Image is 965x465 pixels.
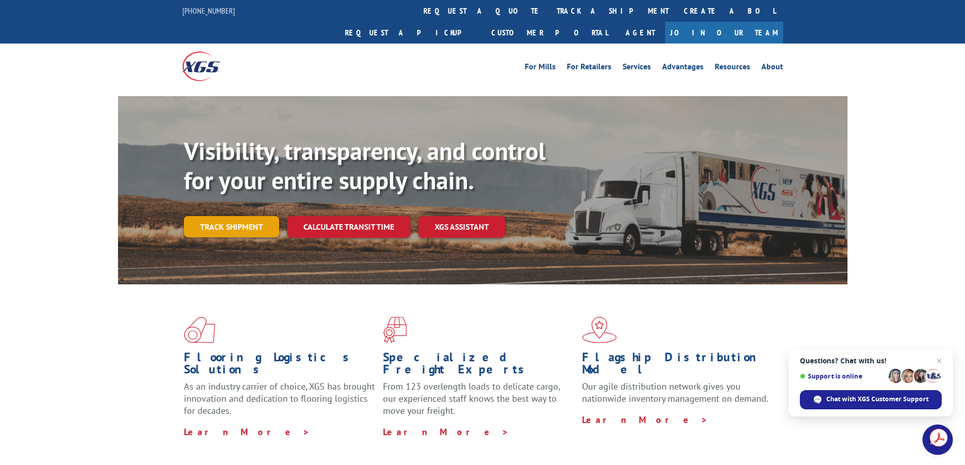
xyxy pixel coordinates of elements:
[184,135,546,196] b: Visibility, transparency, and control for your entire supply chain.
[383,426,509,438] a: Learn More >
[525,63,556,74] a: For Mills
[484,22,615,44] a: Customer Portal
[184,381,375,416] span: As an industry carrier of choice, XGS has brought innovation and dedication to flooring logistics...
[287,216,410,238] a: Calculate transit time
[184,351,375,381] h1: Flooring Logistics Solutions
[567,63,611,74] a: For Retailers
[418,216,505,238] a: XGS ASSISTANT
[182,6,235,16] a: [PHONE_NUMBER]
[933,355,945,367] span: Close chat
[922,425,953,455] div: Open chat
[826,395,929,404] span: Chat with XGS Customer Support
[184,317,215,343] img: xgs-icon-total-supply-chain-intelligence-red
[582,414,708,426] a: Learn More >
[715,63,750,74] a: Resources
[665,22,783,44] a: Join Our Team
[761,63,783,74] a: About
[800,357,942,365] span: Questions? Chat with us!
[582,381,768,404] span: Our agile distribution network gives you nationwide inventory management on demand.
[615,22,665,44] a: Agent
[383,317,407,343] img: xgs-icon-focused-on-flooring-red
[582,317,617,343] img: xgs-icon-flagship-distribution-model-red
[337,22,484,44] a: Request a pickup
[623,63,651,74] a: Services
[383,381,574,426] p: From 123 overlength loads to delicate cargo, our experienced staff knows the best way to move you...
[184,426,310,438] a: Learn More >
[383,351,574,381] h1: Specialized Freight Experts
[582,351,774,381] h1: Flagship Distribution Model
[662,63,704,74] a: Advantages
[184,216,279,237] a: Track shipment
[800,390,942,409] div: Chat with XGS Customer Support
[800,372,885,380] span: Support is online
